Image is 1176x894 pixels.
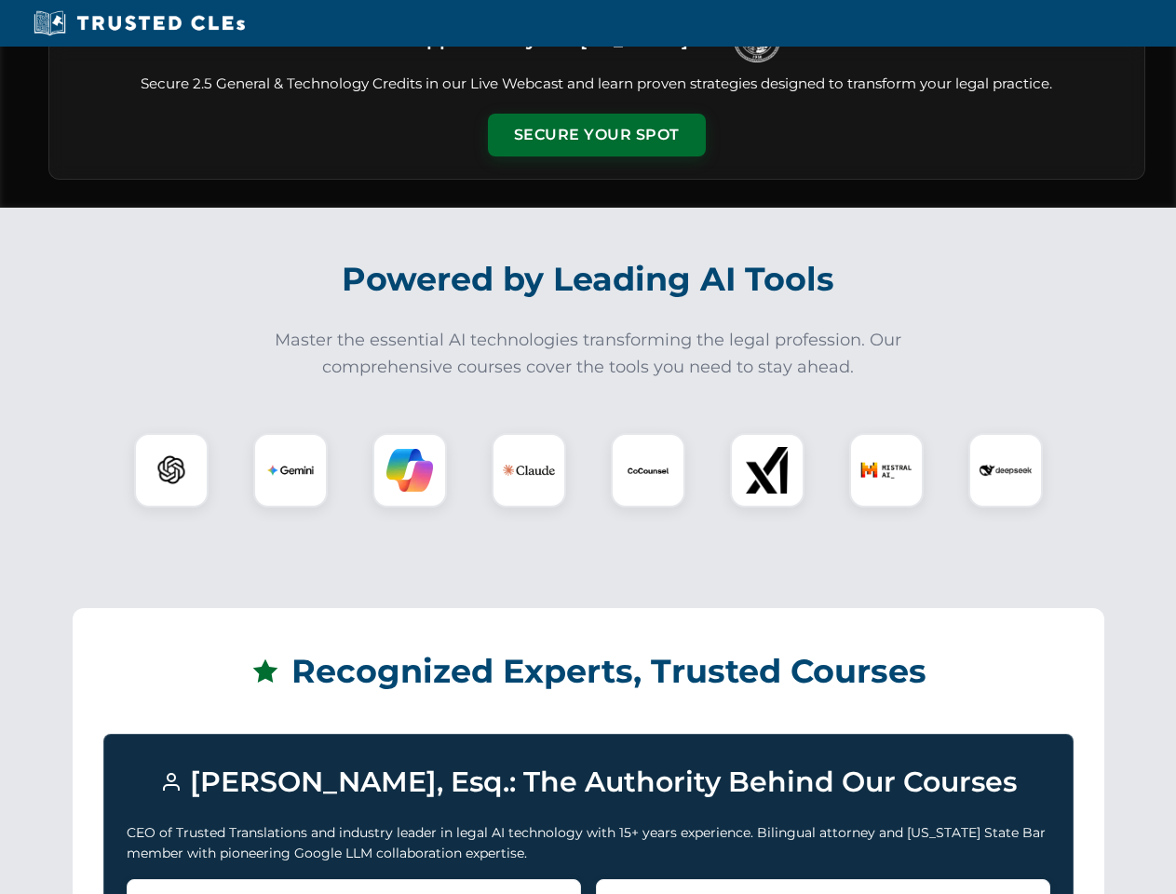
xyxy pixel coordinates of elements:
[744,447,791,494] img: xAI Logo
[386,447,433,494] img: Copilot Logo
[267,447,314,494] img: Gemini Logo
[849,433,924,508] div: Mistral AI
[73,247,1104,312] h2: Powered by Leading AI Tools
[611,433,685,508] div: CoCounsel
[103,639,1074,704] h2: Recognized Experts, Trusted Courses
[72,74,1122,95] p: Secure 2.5 General & Technology Credits in our Live Webcast and learn proven strategies designed ...
[263,327,914,381] p: Master the essential AI technologies transforming the legal profession. Our comprehensive courses...
[372,433,447,508] div: Copilot
[503,444,555,496] img: Claude Logo
[134,433,209,508] div: ChatGPT
[127,757,1050,807] h3: [PERSON_NAME], Esq.: The Authority Behind Our Courses
[28,9,250,37] img: Trusted CLEs
[860,444,912,496] img: Mistral AI Logo
[488,114,706,156] button: Secure Your Spot
[253,433,328,508] div: Gemini
[625,447,671,494] img: CoCounsel Logo
[980,444,1032,496] img: DeepSeek Logo
[492,433,566,508] div: Claude
[968,433,1043,508] div: DeepSeek
[144,443,198,497] img: ChatGPT Logo
[127,822,1050,864] p: CEO of Trusted Translations and industry leader in legal AI technology with 15+ years experience....
[730,433,804,508] div: xAI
